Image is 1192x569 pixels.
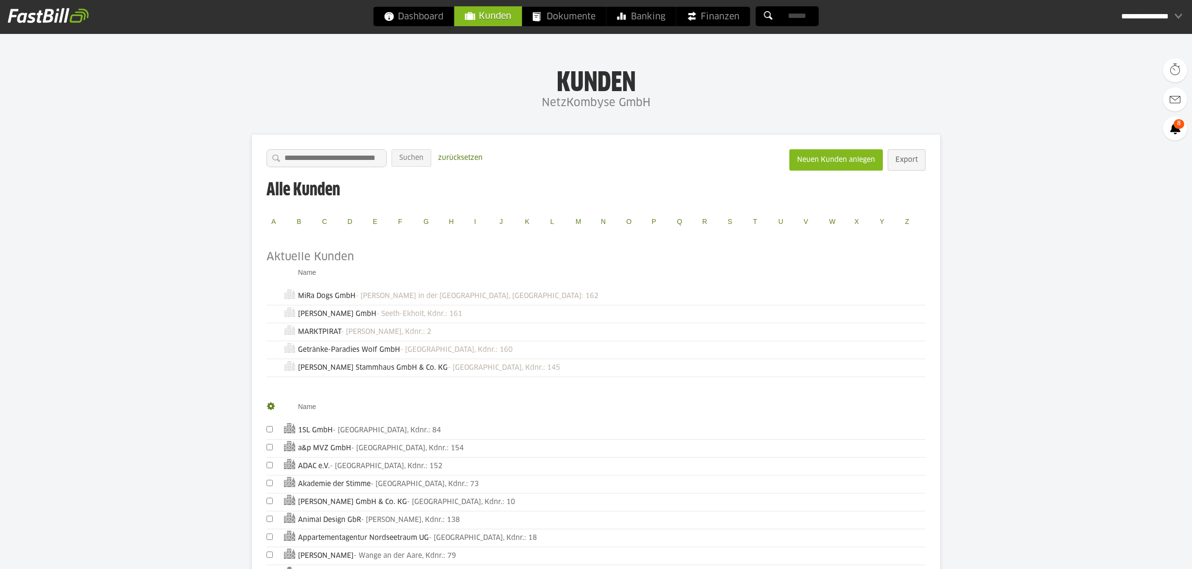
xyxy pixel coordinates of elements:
a: Animal Design GbR [298,517,361,523]
a: Finanzen [676,7,750,26]
a: X [849,215,863,228]
a: [PERSON_NAME] [298,553,354,559]
span: - [GEOGRAPHIC_DATA], Kdnr.: 160 [400,347,513,353]
button: Neuen Kunden anlegen [789,149,883,171]
a: MiRa Dogs GmbH [298,293,356,300]
a: 8 [1163,116,1187,141]
a: P [647,215,661,228]
button: Export [888,149,925,171]
span: - [GEOGRAPHIC_DATA], Kdnr.: 18 [429,535,537,541]
h3: Alle Kunden [267,181,340,200]
button: Suchen [392,149,431,167]
span: - [GEOGRAPHIC_DATA], Kdnr.: 10 [407,499,515,506]
a: Z [900,215,914,228]
span: Dashboard [384,7,443,26]
a: W [824,215,840,228]
a: Appartementagentur Nordseetraum UG [298,535,429,541]
span: Dokumente [533,7,596,26]
span: - Wange an der Aare, Kdnr.: 79 [354,553,456,559]
a: M [571,215,586,228]
a: Dokumente [522,7,606,26]
a: 1SL GmbH [298,427,333,434]
a: Banking [607,7,676,26]
a: O [621,215,636,228]
th: Name [298,401,925,422]
h1: Kunden [97,68,1095,94]
a: N [596,215,611,228]
span: Kunden [465,6,511,26]
a: B [292,215,306,228]
a: C [317,215,332,228]
a: L [545,215,559,228]
a: Getränke-Paradies Wolf GmbH [298,347,400,353]
span: - [GEOGRAPHIC_DATA], Kdnr.: 84 [333,427,441,434]
a: R [697,215,712,228]
a: I [470,215,481,228]
a: E [368,215,382,228]
a: ADAC e.V. [298,463,330,470]
span: - [PERSON_NAME], Kdnr.: 2 [341,329,431,335]
a: G [419,215,434,228]
a: MARKTPIRAT [298,329,341,335]
a: H [444,215,458,228]
span: Finanzen [687,7,739,26]
span: - [PERSON_NAME] in der [GEOGRAPHIC_DATA], [GEOGRAPHIC_DATA]: 162 [356,293,598,300]
a: Akademie der Stimme [298,481,371,488]
span: 8 [1174,119,1184,129]
a: U [773,215,788,228]
a: K [520,215,534,228]
a: A [267,215,281,228]
a: V [799,215,813,228]
h4: Aktuelle Kunden [267,248,354,267]
a: [PERSON_NAME] GmbH & Co. KG [298,499,407,506]
a: Q [672,215,687,228]
span: - [PERSON_NAME], Kdnr.: 138 [361,517,460,523]
img: fastbill_logo_white.png [8,8,89,23]
a: a&p MVZ GmbH [298,445,351,452]
a: [PERSON_NAME] GmbH [298,311,376,317]
a: T [748,215,762,228]
a: D [343,215,357,228]
span: - [GEOGRAPHIC_DATA], Kdnr.: 73 [371,481,479,488]
span: - [GEOGRAPHIC_DATA], Kdnr.: 154 [351,445,464,452]
a: Dashboard [374,7,454,26]
a: F [393,215,408,228]
a: Y [875,215,889,228]
span: - [GEOGRAPHIC_DATA], Kdnr.: 145 [448,364,560,371]
th: Name [298,267,925,287]
span: Banking [617,7,665,26]
a: zurücksetzen [438,153,483,163]
a: [PERSON_NAME] Stammhaus GmbH & Co. KG [298,364,448,371]
a: S [723,215,737,228]
a: J [495,215,508,228]
span: - [GEOGRAPHIC_DATA], Kdnr.: 152 [330,463,442,470]
span: - Seeth-Ekholt, Kdnr.: 161 [376,311,462,317]
a: Kunden [455,6,522,26]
